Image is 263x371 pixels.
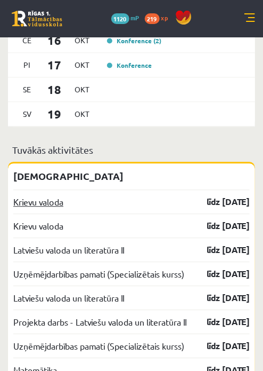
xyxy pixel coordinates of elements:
[188,196,250,209] a: līdz [DATE]
[188,268,250,281] a: līdz [DATE]
[13,340,184,353] a: Uzņēmējdarbības pamati (Specializētais kurss)
[13,196,63,209] a: Krievu valoda
[13,169,250,184] p: [DEMOGRAPHIC_DATA]
[188,292,250,305] a: līdz [DATE]
[13,316,186,329] a: Projekta darbs - Latviešu valoda un literatūra II
[111,13,129,24] span: 1120
[38,32,71,50] span: 16
[13,244,124,257] a: Latviešu valoda un literatūra II
[71,106,93,123] span: Okt
[16,106,38,123] span: Sv
[145,13,174,22] a: 219 xp
[38,81,71,99] span: 18
[107,37,161,45] a: Konference (2)
[13,292,124,305] a: Latviešu valoda un literatūra II
[71,57,93,74] span: Okt
[188,340,250,353] a: līdz [DATE]
[145,13,160,24] span: 219
[38,57,71,74] span: 17
[131,13,139,22] span: mP
[188,316,250,329] a: līdz [DATE]
[12,143,251,157] p: Tuvākās aktivitātes
[71,82,93,98] span: Okt
[107,61,152,70] a: Konference
[13,268,184,281] a: Uzņēmējdarbības pamati (Specializētais kurss)
[16,33,38,49] span: Ce
[16,82,38,98] span: Se
[161,13,168,22] span: xp
[38,106,71,123] span: 19
[188,244,250,257] a: līdz [DATE]
[12,11,62,27] a: Rīgas 1. Tālmācības vidusskola
[13,220,63,233] a: Krievu valoda
[71,33,93,49] span: Okt
[16,57,38,74] span: Pi
[188,220,250,233] a: līdz [DATE]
